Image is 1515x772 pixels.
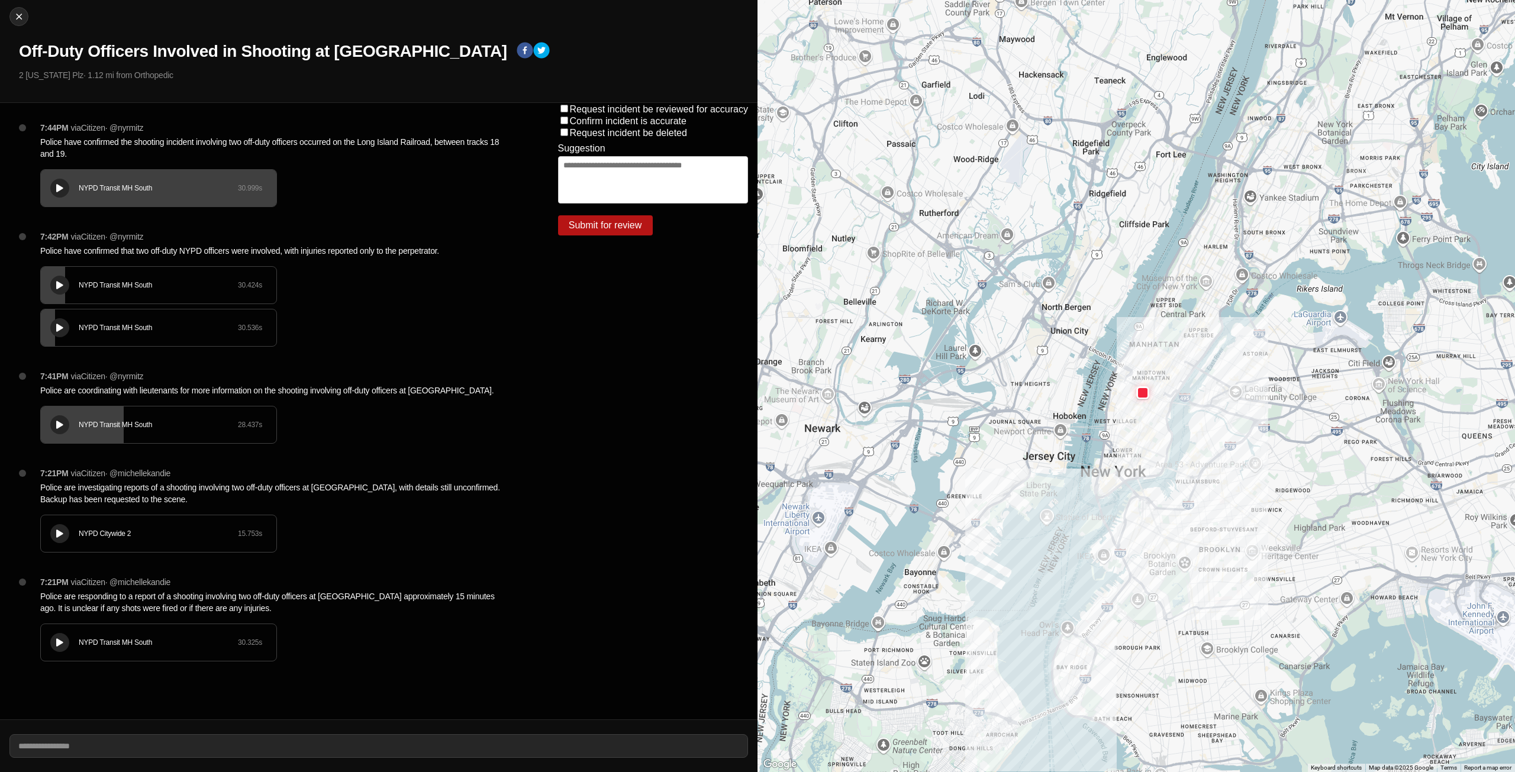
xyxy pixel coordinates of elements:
button: twitter [533,42,550,61]
button: cancel [9,7,28,26]
div: NYPD Citywide 2 [79,529,238,538]
p: 7:44PM [40,122,69,134]
img: Google [760,757,800,772]
label: Confirm incident is accurate [570,116,686,126]
h1: Off-Duty Officers Involved in Shooting at [GEOGRAPHIC_DATA] [19,41,507,62]
div: 28.437 s [238,420,262,429]
p: 7:21PM [40,467,69,479]
a: Open this area in Google Maps (opens a new window) [760,757,800,772]
p: 7:41PM [40,370,69,382]
p: via Citizen · @ nyrmitz [71,231,144,243]
label: Request incident be deleted [570,128,687,138]
img: cancel [13,11,25,22]
p: via Citizen · @ michellekandie [71,576,171,588]
p: 7:21PM [40,576,69,588]
p: 7:42PM [40,231,69,243]
a: Terms (opens in new tab) [1440,764,1457,771]
div: NYPD Transit MH South [79,638,238,647]
div: NYPD Transit MH South [79,183,238,193]
div: 30.424 s [238,280,262,290]
p: Police have confirmed the shooting incident involving two off-duty officers occurred on the Long ... [40,136,511,160]
button: Submit for review [558,215,653,235]
p: via Citizen · @ nyrmitz [71,370,144,382]
a: Report a map error [1464,764,1511,771]
p: Police are investigating reports of a shooting involving two off-duty officers at [GEOGRAPHIC_DAT... [40,482,511,505]
p: Police are coordinating with lieutenants for more information on the shooting involving off-duty ... [40,385,511,396]
div: NYPD Transit MH South [79,420,238,429]
label: Suggestion [558,143,605,154]
button: facebook [517,42,533,61]
p: via Citizen · @ nyrmitz [71,122,144,134]
div: NYPD Transit MH South [79,323,238,332]
p: 2 [US_STATE] Plz · 1.12 mi from Orthopedic [19,69,748,81]
div: 30.536 s [238,323,262,332]
p: Police are responding to a report of a shooting involving two off-duty officers at [GEOGRAPHIC_DA... [40,590,511,614]
p: via Citizen · @ michellekandie [71,467,171,479]
div: 30.999 s [238,183,262,193]
div: 15.753 s [238,529,262,538]
div: 30.325 s [238,638,262,647]
label: Request incident be reviewed for accuracy [570,104,749,114]
p: Police have confirmed that two off-duty NYPD officers were involved, with injuries reported only ... [40,245,511,257]
span: Map data ©2025 Google [1369,764,1433,771]
button: Keyboard shortcuts [1311,764,1362,772]
div: NYPD Transit MH South [79,280,238,290]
